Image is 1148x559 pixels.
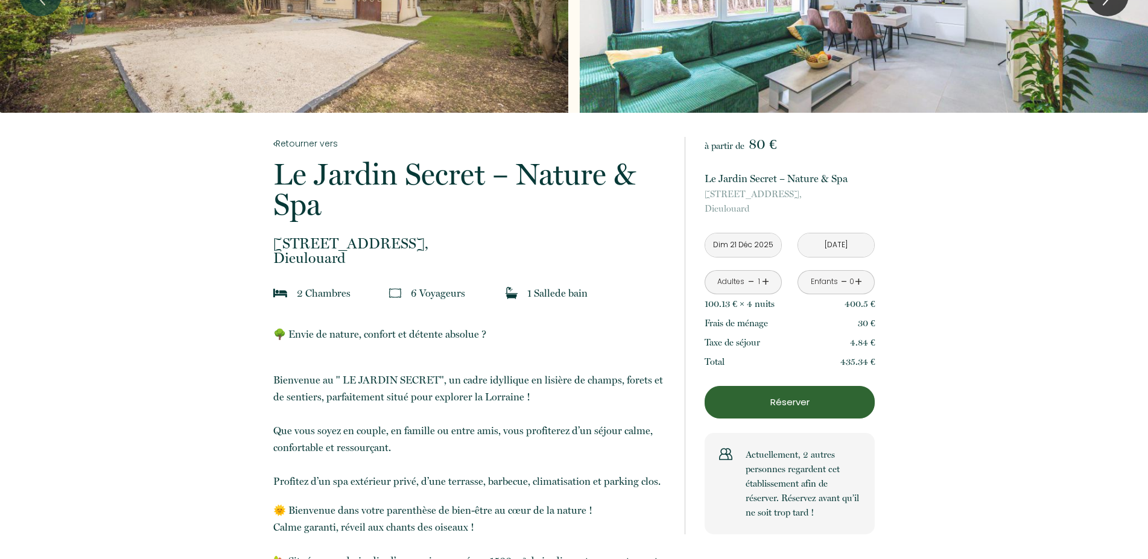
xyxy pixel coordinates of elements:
[840,355,875,369] p: 435.34 €
[841,273,848,291] a: -
[705,187,875,216] p: Dieulouard
[705,386,875,418] button: Réserver
[719,447,732,461] img: users
[855,273,862,291] a: +
[798,233,874,257] input: Départ
[771,298,775,309] span: s
[717,276,744,288] div: Adultes
[705,187,875,201] span: [STREET_ADDRESS],
[811,276,838,288] div: Enfants
[273,236,669,251] span: [STREET_ADDRESS],
[746,447,860,520] p: Actuellement, 2 autres personnes regardent cet établissement afin de réserver. Réservez avant qu’...
[705,335,760,350] p: Taxe de séjour
[749,136,776,153] span: 80 €
[850,335,875,350] p: 4.84 €
[389,287,401,299] img: guests
[273,236,669,265] p: Dieulouard
[411,285,465,302] p: 6 Voyageur
[705,316,768,330] p: Frais de ménage
[705,233,781,257] input: Arrivée
[273,326,669,343] p: 🌳 Envie de nature, confort et détente absolue ?
[858,316,875,330] p: 30 €
[845,297,875,311] p: 400.5 €
[273,374,663,487] span: Bienvenue au " LE JARDIN SECRET", un cadre idyllique en lisière de champs, forets et de sentiers,...
[705,297,775,311] p: 100.13 € × 4 nuit
[461,287,465,299] span: s
[705,170,875,187] p: Le Jardin Secret – Nature & Spa
[527,285,588,302] p: 1 Salle de bain
[748,273,755,291] a: -
[346,287,350,299] span: s
[297,285,350,302] p: 2 Chambre
[762,273,769,291] a: +
[273,159,669,219] p: Le Jardin Secret – Nature & Spa
[709,395,871,409] p: Réserver
[273,137,669,150] a: Retourner vers
[705,141,744,151] span: à partir de
[756,276,762,288] div: 1
[849,276,855,288] div: 0
[705,355,725,369] p: Total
